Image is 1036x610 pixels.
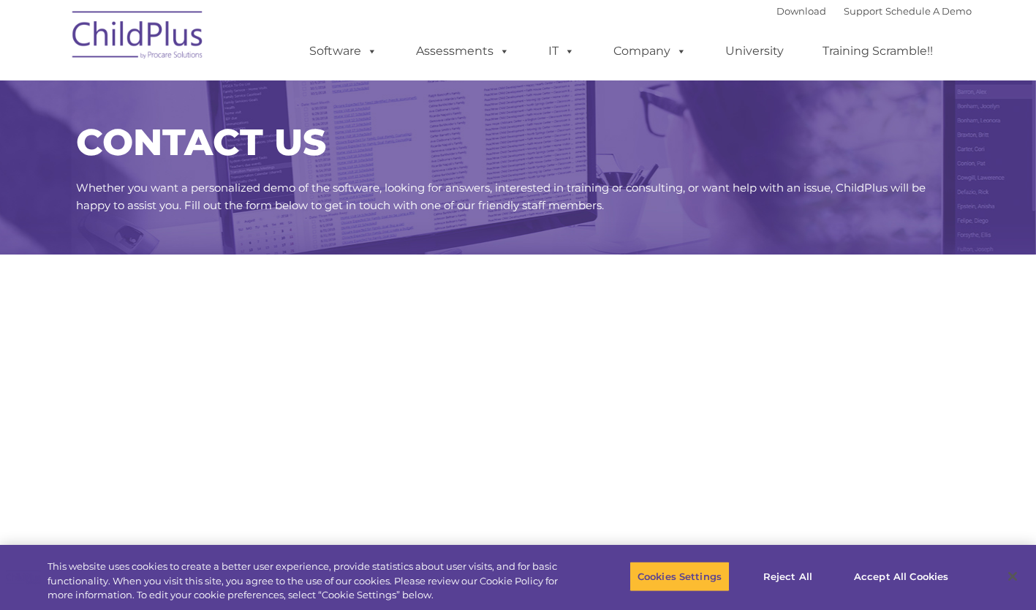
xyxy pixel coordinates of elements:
[742,561,833,592] button: Reject All
[629,561,730,592] button: Cookies Settings
[76,181,926,212] span: Whether you want a personalized demo of the software, looking for answers, interested in training...
[401,37,524,66] a: Assessments
[76,120,326,165] span: CONTACT US
[776,5,972,17] font: |
[295,37,392,66] a: Software
[65,1,211,74] img: ChildPlus by Procare Solutions
[599,37,701,66] a: Company
[808,37,948,66] a: Training Scramble!!
[711,37,798,66] a: University
[534,37,589,66] a: IT
[997,560,1029,592] button: Close
[776,5,826,17] a: Download
[885,5,972,17] a: Schedule A Demo
[844,5,882,17] a: Support
[846,561,956,592] button: Accept All Cookies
